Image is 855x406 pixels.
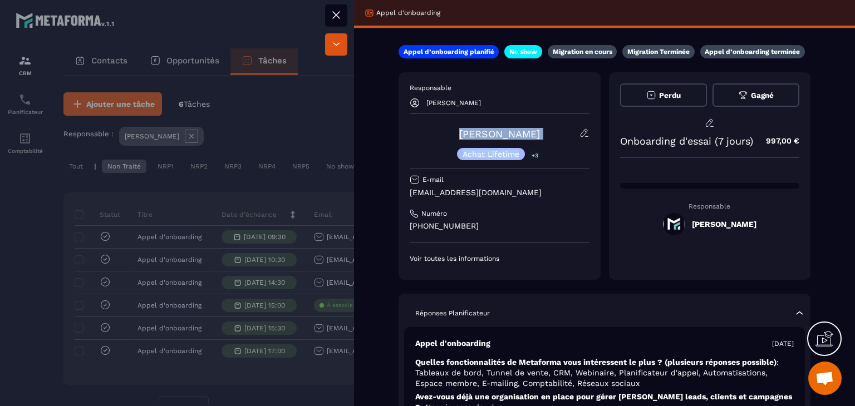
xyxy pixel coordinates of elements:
[528,150,542,161] p: +3
[410,187,589,198] p: [EMAIL_ADDRESS][DOMAIN_NAME]
[620,135,753,147] p: Onboarding d'essai (7 jours)
[422,175,444,184] p: E-mail
[620,83,707,107] button: Perdu
[421,209,447,218] p: Numéro
[459,128,540,140] a: [PERSON_NAME]
[705,47,800,56] p: Appel d’onboarding terminée
[415,338,490,349] p: Appel d'onboarding
[415,357,794,389] p: Quelles fonctionnalités de Metaforma vous intéressent le plus ? (plusieurs réponses possible)
[808,362,842,395] div: Ouvrir le chat
[553,47,612,56] p: Migration en cours
[404,47,494,56] p: Appel d’onboarding planifié
[712,83,799,107] button: Gagné
[376,8,440,17] p: Appel d'onboarding
[410,221,589,231] p: [PHONE_NUMBER]
[772,339,794,348] p: [DATE]
[509,47,537,56] p: No show
[415,358,779,388] span: : Tableaux de bord, Tunnel de vente, CRM, Webinaire, Planificateur d'appel, Automatisations, Espa...
[755,130,799,152] p: 997,00 €
[692,220,756,229] h5: [PERSON_NAME]
[751,91,774,100] span: Gagné
[426,99,481,107] p: [PERSON_NAME]
[410,254,589,263] p: Voir toutes les informations
[410,83,589,92] p: Responsable
[659,91,681,100] span: Perdu
[620,202,800,210] p: Responsable
[627,47,690,56] p: Migration Terminée
[415,309,490,318] p: Réponses Planificateur
[463,150,519,158] p: Achat Lifetime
